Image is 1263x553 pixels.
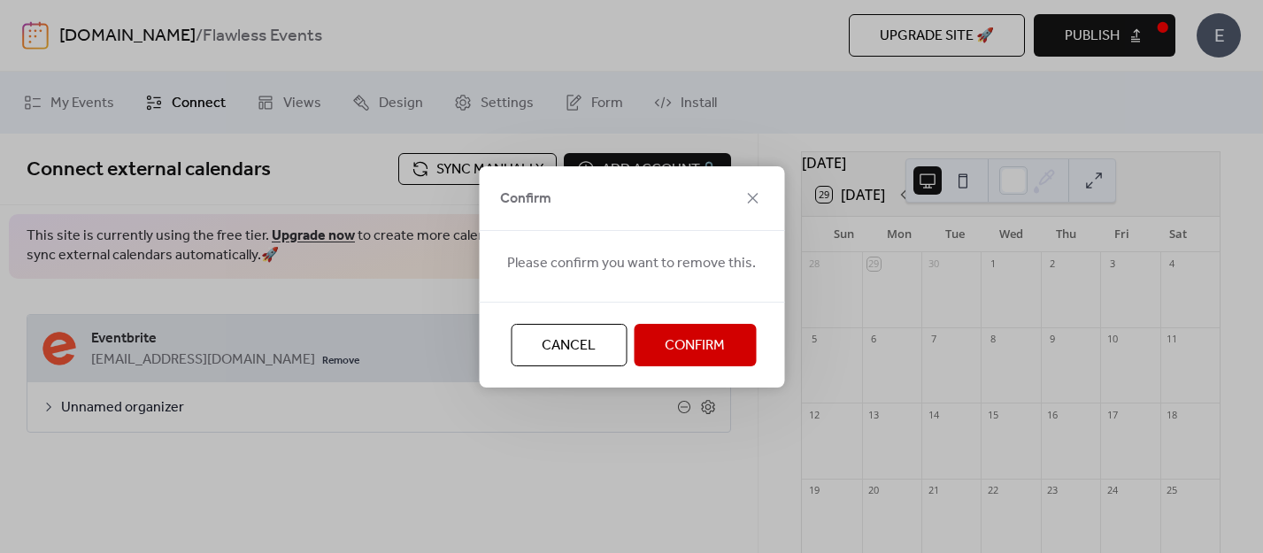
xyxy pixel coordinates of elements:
span: Confirm [665,335,725,357]
button: Confirm [634,324,756,366]
button: Cancel [511,324,627,366]
span: Confirm [500,188,551,210]
span: Please confirm you want to remove this. [507,253,756,274]
span: Cancel [542,335,596,357]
